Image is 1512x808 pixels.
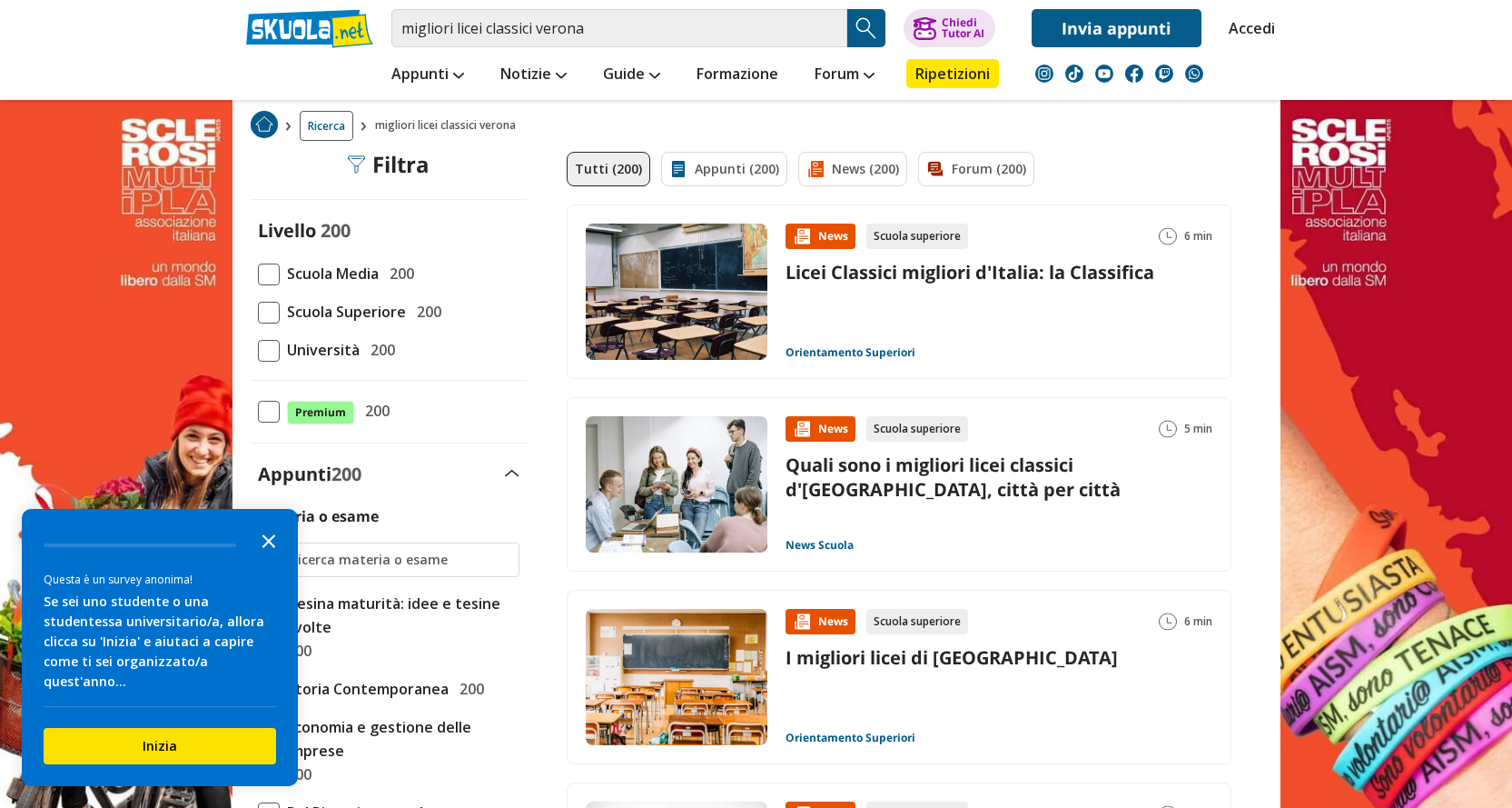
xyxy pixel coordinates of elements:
div: Filtra [347,152,430,177]
button: Search Button [847,9,885,47]
img: News filtro contenuto [806,160,825,178]
a: Guide [598,59,665,92]
span: 200 [358,399,390,423]
div: Questa è un survey anonima! [44,571,276,588]
span: 200 [382,262,414,285]
div: Chiedi Tutor AI [942,17,984,39]
a: Appunti [387,59,469,92]
img: News contenuto [793,613,811,631]
button: Inizia [44,728,276,764]
img: News contenuto [793,227,811,245]
a: Forum [810,59,879,92]
span: 200 [363,338,395,362]
div: Survey [22,509,298,786]
span: Scuola Superiore [280,300,406,324]
a: Home [251,111,278,141]
label: Materia o esame [258,506,379,526]
input: Cerca appunti, riassunti o versioni [391,9,847,47]
img: twitch [1155,65,1173,83]
div: News [786,609,855,634]
img: facebook [1125,65,1143,83]
a: Invia appunti [1032,9,1201,47]
img: Home [251,111,278,138]
span: Tesina maturità: idee e tesine svolte [280,592,519,639]
img: Filtra filtri mobile [347,155,365,174]
a: Formazione [692,59,783,92]
span: 6 min [1184,609,1212,634]
div: Scuola superiore [866,224,968,249]
a: Notizie [496,59,571,92]
img: Tempo lettura [1159,227,1177,245]
span: 200 [321,218,351,243]
span: 6 min [1184,224,1212,249]
a: Ricerca [300,111,353,141]
button: ChiediTutor AI [904,9,995,47]
div: Scuola superiore [866,609,968,634]
img: Cerca appunti, riassunti o versioni [853,15,880,42]
img: Tempo lettura [1159,613,1177,631]
span: 200 [331,462,361,486]
span: 5 min [1184,416,1212,442]
span: Premium [287,401,354,424]
img: News contenuto [793,420,811,438]
label: Appunti [258,462,361,486]
span: Università [280,338,360,362]
a: News (200) [798,152,907,186]
div: News [786,224,855,249]
img: Immagine news [586,416,767,553]
label: Livello [258,218,316,243]
img: Immagine news [586,224,767,360]
a: News Scuola [786,538,854,553]
img: Tempo lettura [1159,420,1177,438]
img: tiktok [1065,65,1083,83]
span: migliori licei classici verona [375,111,523,141]
img: Immagine news [586,609,767,745]
a: Accedi [1229,9,1267,47]
a: Orientamento Superiori [786,731,915,745]
input: Ricerca materia o esame [290,551,510,569]
button: Close the survey [251,522,287,558]
img: WhatsApp [1185,65,1203,83]
div: Scuola superiore [866,416,968,442]
a: Quali sono i migliori licei classici d'[GEOGRAPHIC_DATA], città per città [786,453,1121,502]
span: Economia e gestione delle imprese [280,715,519,763]
a: Ripetizioni [906,59,999,88]
span: Storia Contemporanea [280,677,449,701]
img: instagram [1035,65,1053,83]
a: Licei Classici migliori d'Italia: la Classifica [786,260,1154,284]
a: Orientamento Superiori [786,345,915,360]
img: youtube [1095,65,1113,83]
div: Se sei uno studente o una studentessa universitario/a, allora clicca su 'Inizia' e aiutaci a capi... [44,592,276,692]
img: Apri e chiudi sezione [505,470,519,477]
span: 200 [410,300,441,324]
a: Appunti (200) [661,152,787,186]
img: Forum filtro contenuto [926,160,944,178]
span: 200 [452,677,484,701]
img: Appunti filtro contenuto [669,160,687,178]
a: I migliori licei di [GEOGRAPHIC_DATA] [786,645,1118,670]
div: News [786,416,855,442]
span: Scuola Media [280,262,379,285]
a: Tutti (200) [567,152,650,186]
a: Forum (200) [918,152,1034,186]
